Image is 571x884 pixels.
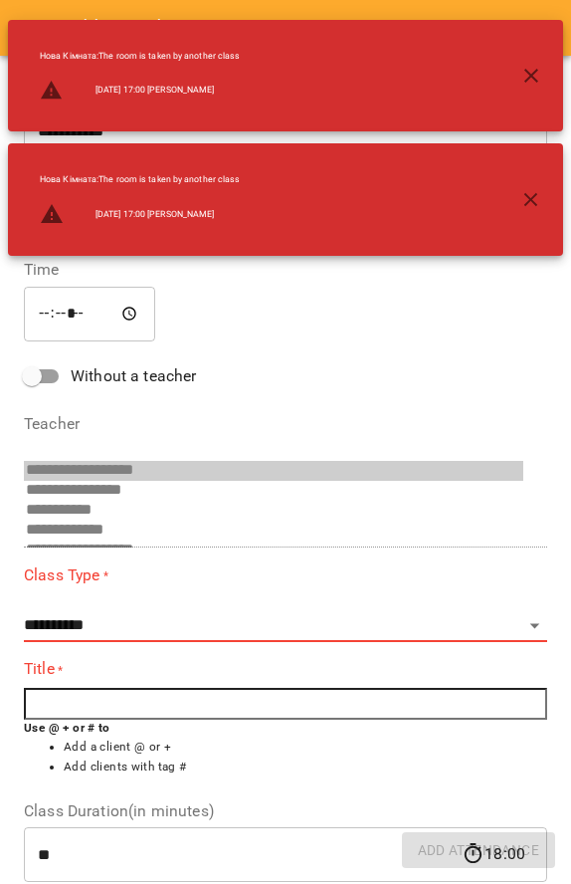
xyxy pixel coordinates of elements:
label: Time [24,262,547,278]
label: Title [24,658,547,681]
span: Without a teacher [71,364,197,388]
label: Teacher [24,416,547,432]
li: [DATE] 17:00 [PERSON_NAME] [24,194,256,234]
b: Use @ + or # to [24,721,110,735]
li: Add clients with tag # [64,758,547,777]
label: Class Duration(in minutes) [24,803,547,819]
li: Нова Кімната : The room is taken by another class [24,42,256,71]
li: [DATE] 17:00 [PERSON_NAME] [24,71,256,110]
label: Class Type [24,563,547,586]
li: Add a client @ or + [64,738,547,758]
h6: Add Attendance [64,12,555,43]
li: Нова Кімната : The room is taken by another class [24,165,256,194]
button: Close [16,4,64,52]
